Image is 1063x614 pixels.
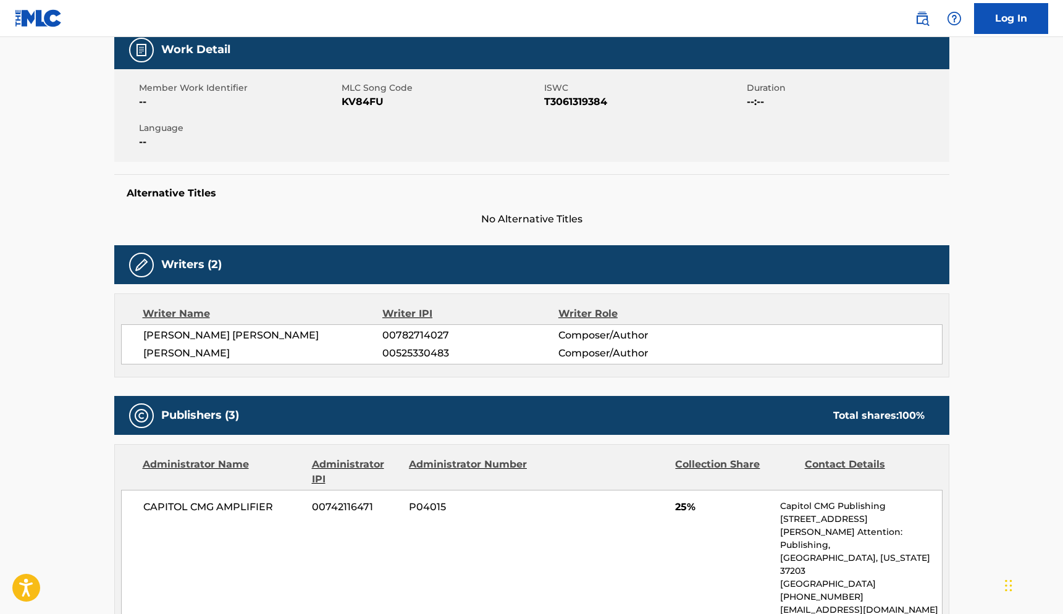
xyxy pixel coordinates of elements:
[780,578,941,591] p: [GEOGRAPHIC_DATA]
[312,500,400,515] span: 00742116471
[675,457,795,487] div: Collection Share
[558,306,718,321] div: Writer Role
[833,408,925,423] div: Total shares:
[139,135,338,149] span: --
[134,258,149,272] img: Writers
[942,6,967,31] div: Help
[544,82,744,95] span: ISWC
[342,82,541,95] span: MLC Song Code
[134,408,149,423] img: Publishers
[910,6,935,31] a: Public Search
[675,500,771,515] span: 25%
[382,346,558,361] span: 00525330483
[409,500,529,515] span: P04015
[161,408,239,423] h5: Publishers (3)
[139,122,338,135] span: Language
[143,500,303,515] span: CAPITOL CMG AMPLIFIER
[312,457,400,487] div: Administrator IPI
[139,82,338,95] span: Member Work Identifier
[899,410,925,421] span: 100 %
[134,43,149,57] img: Work Detail
[409,457,529,487] div: Administrator Number
[780,500,941,513] p: Capitol CMG Publishing
[1001,555,1063,614] div: Widget pro chat
[143,328,383,343] span: [PERSON_NAME] [PERSON_NAME]
[780,591,941,603] p: [PHONE_NUMBER]
[143,346,383,361] span: [PERSON_NAME]
[780,513,941,552] p: [STREET_ADDRESS][PERSON_NAME] Attention: Publishing,
[780,552,941,578] p: [GEOGRAPHIC_DATA], [US_STATE] 37203
[747,82,946,95] span: Duration
[114,212,949,227] span: No Alternative Titles
[974,3,1048,34] a: Log In
[1001,555,1063,614] iframe: Chat Widget
[558,328,718,343] span: Composer/Author
[382,306,558,321] div: Writer IPI
[139,95,338,109] span: --
[915,11,930,26] img: search
[161,258,222,272] h5: Writers (2)
[143,457,303,487] div: Administrator Name
[805,457,925,487] div: Contact Details
[161,43,230,57] h5: Work Detail
[558,346,718,361] span: Composer/Author
[342,95,541,109] span: KV84FU
[747,95,946,109] span: --:--
[1005,567,1012,604] div: Přetáhnout
[143,306,383,321] div: Writer Name
[127,187,937,200] h5: Alternative Titles
[382,328,558,343] span: 00782714027
[947,11,962,26] img: help
[544,95,744,109] span: T3061319384
[15,9,62,27] img: MLC Logo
